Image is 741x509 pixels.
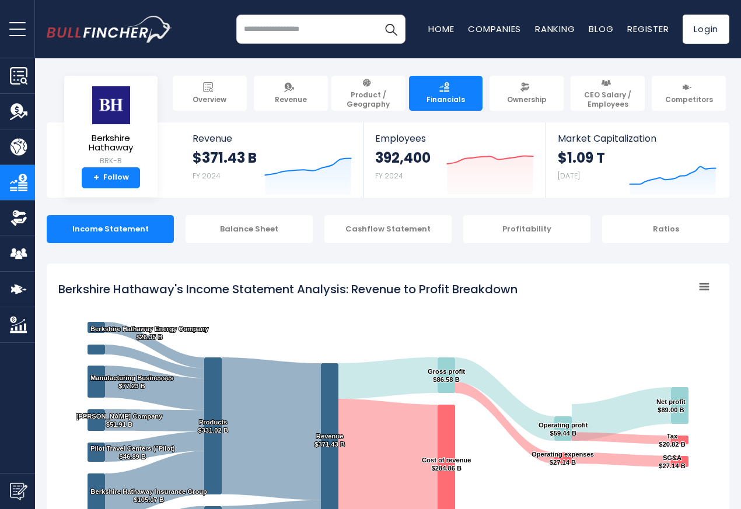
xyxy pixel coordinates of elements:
a: CEO Salary / Employees [571,76,645,111]
strong: + [93,173,99,183]
span: Ownership [507,95,547,104]
span: Revenue [193,133,352,144]
a: Financials [409,76,483,111]
a: Ownership [490,76,564,111]
a: Overview [173,76,247,111]
small: [DATE] [558,171,580,181]
small: FY 2024 [193,171,221,181]
div: Income Statement [47,215,174,243]
text: Operating expenses $27.14 B [532,451,594,466]
span: Financials [427,95,465,104]
a: Revenue [254,76,328,111]
text: Manufacturing Businesses $77.23 B [90,374,173,389]
a: Market Capitalization $1.09 T [DATE] [546,122,728,198]
img: Ownership [10,209,27,227]
div: Balance Sheet [186,215,313,243]
text: Products $331.02 B [198,419,228,434]
tspan: Berkshire Hathaway's Income Statement Analysis: Revenue to Profit Breakdown [58,281,518,297]
div: Profitability [463,215,590,243]
span: Product / Geography [337,90,400,108]
span: Berkshire Hathaway [74,134,148,153]
strong: $1.09 T [558,149,605,167]
strong: 392,400 [375,149,431,167]
text: Berkshire Hathaway Insurance Group $105.07 B [90,488,207,503]
strong: $371.43 B [193,149,257,167]
span: Employees [375,133,533,144]
a: +Follow [82,167,140,188]
a: Home [428,23,454,35]
text: Revenue $371.43 B [314,433,345,448]
span: Competitors [665,95,713,104]
text: Gross profit $86.58 B [428,368,465,383]
div: Ratios [602,215,729,243]
text: Operating profit $59.44 B [539,422,588,437]
small: BRK-B [74,156,148,166]
a: Competitors [652,76,726,111]
div: Cashflow Statement [324,215,452,243]
a: Revenue $371.43 B FY 2024 [181,122,363,198]
text: Cost of revenue $284.86 B [422,457,471,472]
text: Tax $20.82 B [659,433,685,448]
a: Employees 392,400 FY 2024 [363,122,545,198]
text: SG&A $27.14 B [659,454,685,469]
a: Companies [468,23,521,35]
a: Register [627,23,669,35]
button: Search [376,15,406,44]
text: Net profit $89.00 B [656,398,686,413]
text: Berkshire Hathaway Energy Company $26.35 B [90,325,209,340]
a: Blog [589,23,613,35]
span: Market Capitalization [558,133,716,144]
small: FY 2024 [375,171,403,181]
a: Product / Geography [331,76,406,111]
a: Login [683,15,729,44]
span: Overview [193,95,226,104]
text: [PERSON_NAME] Company $51.91 B [76,413,163,428]
span: CEO Salary / Employees [576,90,639,108]
a: Ranking [535,23,575,35]
img: bullfincher logo [47,16,172,43]
span: Revenue [275,95,307,104]
a: Go to homepage [47,16,172,43]
text: Pilot Travel Centers ("Pilot) $46.89 B [90,445,175,460]
a: Berkshire Hathaway BRK-B [73,85,149,167]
